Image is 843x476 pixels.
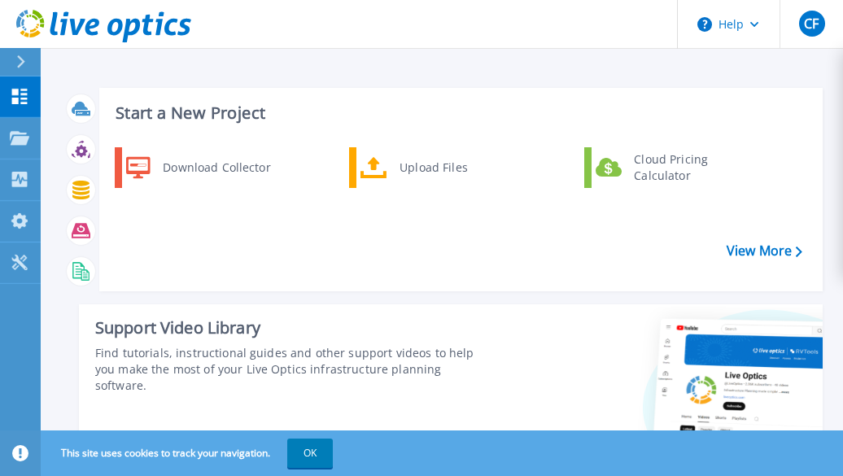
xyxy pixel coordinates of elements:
[804,17,819,30] span: CF
[349,147,516,188] a: Upload Files
[626,151,746,184] div: Cloud Pricing Calculator
[95,317,478,338] div: Support Video Library
[155,151,277,184] div: Download Collector
[287,439,333,468] button: OK
[95,345,478,394] div: Find tutorials, instructional guides and other support videos to help you make the most of your L...
[116,104,802,122] h3: Start a New Project
[45,439,333,468] span: This site uses cookies to track your navigation.
[115,147,282,188] a: Download Collector
[584,147,751,188] a: Cloud Pricing Calculator
[391,151,512,184] div: Upload Files
[727,243,802,259] a: View More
